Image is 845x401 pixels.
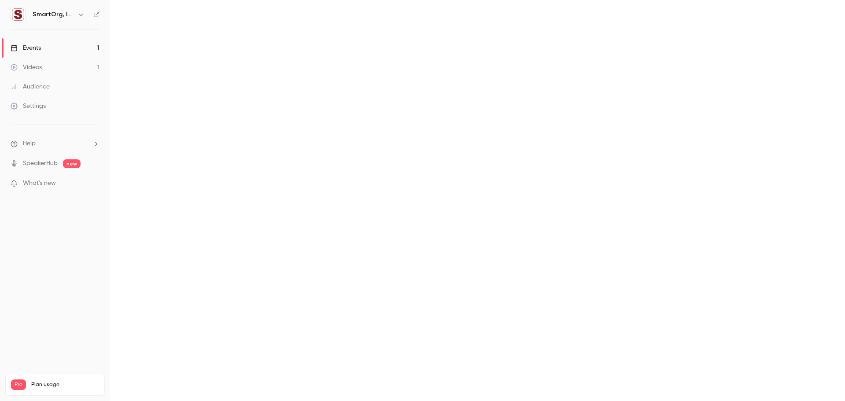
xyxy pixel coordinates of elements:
[11,63,42,72] div: Videos
[11,102,46,110] div: Settings
[11,139,99,148] li: help-dropdown-opener
[31,381,99,388] span: Plan usage
[23,179,56,188] span: What's new
[11,379,26,390] span: Pro
[63,159,81,168] span: new
[23,159,58,168] a: SpeakerHub
[11,82,50,91] div: Audience
[11,7,25,22] img: SmartOrg, Inc.
[23,139,36,148] span: Help
[33,10,74,19] h6: SmartOrg, Inc.
[11,44,41,52] div: Events
[89,180,99,188] iframe: Noticeable Trigger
